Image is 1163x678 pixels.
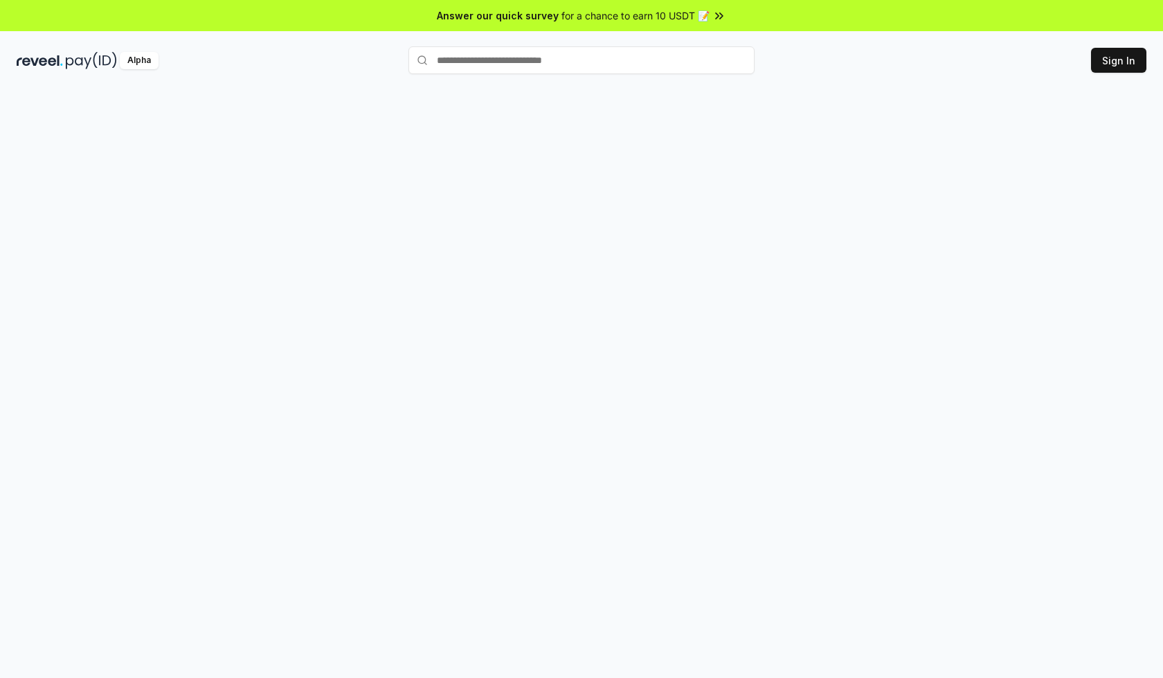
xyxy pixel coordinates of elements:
[17,52,63,69] img: reveel_dark
[437,8,559,23] span: Answer our quick survey
[66,52,117,69] img: pay_id
[120,52,159,69] div: Alpha
[561,8,710,23] span: for a chance to earn 10 USDT 📝
[1091,48,1146,73] button: Sign In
